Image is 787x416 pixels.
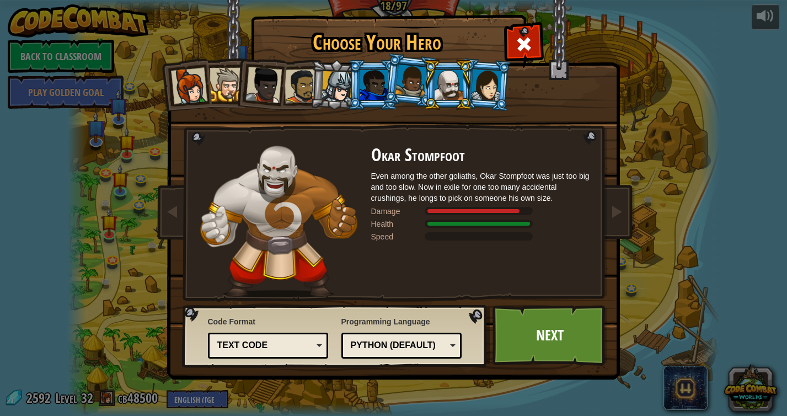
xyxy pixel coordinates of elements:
[423,60,473,110] li: Okar Stompfoot
[371,206,592,217] div: Deals 160% of listed Warrior weapon damage.
[371,231,426,242] div: Speed
[341,316,462,327] span: Programming Language
[458,58,511,111] li: Illia Shieldsmith
[233,56,287,110] li: Lady Ida Justheart
[371,170,592,204] div: Even among the other goliaths, Okar Stompfoot was just too big and too slow. Now in exile for one...
[200,146,357,297] img: goliath-pose.png
[158,57,212,111] li: Captain Anya Weston
[208,316,329,327] span: Code Format
[371,218,592,230] div: Gains 200% of listed Warrior armor health.
[253,31,501,54] h1: Choose Your Hero
[198,58,248,108] li: Sir Tharin Thunderfist
[371,206,426,217] div: Damage
[348,60,398,110] li: Gordon the Stalwart
[371,218,426,230] div: Health
[182,305,490,368] img: language-selector-background.png
[492,305,608,366] a: Next
[371,231,592,242] div: Moves at 4 meters per second.
[272,59,323,110] li: Alejandro the Duelist
[217,339,313,352] div: Text code
[371,146,592,165] h2: Okar Stompfoot
[351,339,446,352] div: Python (Default)
[383,53,437,108] li: Arryn Stonewall
[309,58,361,111] li: Hattori Hanzō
